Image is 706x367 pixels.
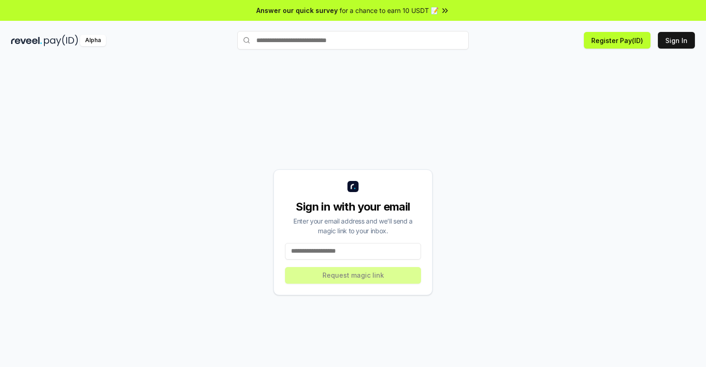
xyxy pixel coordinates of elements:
img: logo_small [347,181,359,192]
img: pay_id [44,35,78,46]
button: Register Pay(ID) [584,32,650,49]
span: for a chance to earn 10 USDT 📝 [340,6,439,15]
span: Answer our quick survey [256,6,338,15]
div: Alpha [80,35,106,46]
div: Sign in with your email [285,199,421,214]
img: reveel_dark [11,35,42,46]
div: Enter your email address and we’ll send a magic link to your inbox. [285,216,421,236]
button: Sign In [658,32,695,49]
